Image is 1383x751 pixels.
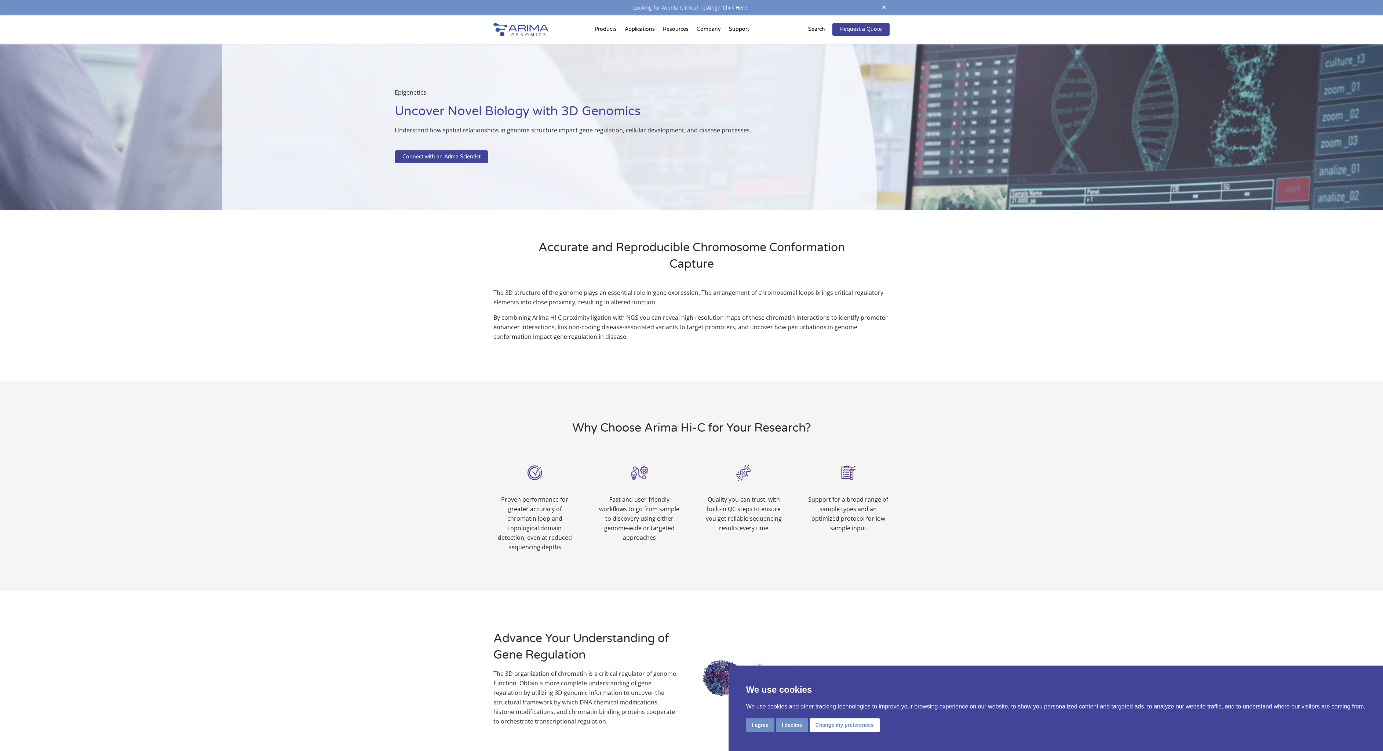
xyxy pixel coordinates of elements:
p: Support for a broad range of sample types and an optimized protocol for low sample input [807,495,889,533]
p: The 3D organization of chromatin is a critical regulator of genome function. ​​Obtain a more comp... [493,669,680,726]
p: Search [808,25,825,34]
p: Epigenetics [395,88,840,103]
img: Arima-Genomics-logo [493,23,548,36]
a: Click Here [720,4,750,11]
button: I decline [776,718,808,732]
a: Connect with an Arima Scientist [395,150,488,164]
div: Looking for Aventa Clinical Testing? [493,3,890,12]
img: Flexible Sample Types_Icon_Arima Genomics [837,462,859,484]
p: By combining Arima Hi-C proximity ligation with NGS you can reveal high-resolution maps of these ... [493,313,890,341]
p: Proven performance for greater accuracy of chromatin loop and topological domain detection, even ... [493,495,576,552]
p: The 3D structure of the genome plays an essential role in gene expression. The arrangement of chr... [493,288,890,313]
p: Quality you can trust, with built-in QC steps to ensure you get reliable sequencing results every... [703,495,785,533]
img: Sequencing_Icon_Arima Genomics [733,462,755,484]
p: Fast and user-friendly workflows to go from sample to discovery using either genome-wide or targe... [598,495,680,542]
button: I agree [746,718,774,732]
h2: Advance Your Understanding of Gene Regulation [493,630,680,669]
a: Request a Quote [832,23,890,36]
h2: Why Choose Arima Hi-C for Your Research? [523,420,860,442]
img: Epigenetics [703,659,890,697]
p: Understand how spatial relationships in genome structure impact gene regulation, cellular develop... [395,125,840,141]
h1: Uncover Novel Biology with 3D Genomics [395,103,840,125]
p: We use cookies and other tracking technologies to improve your browsing experience on our website... [746,702,1365,711]
p: We use cookies [746,683,1365,696]
h2: Accurate and Reproducible Chromosome Conformation Capture [523,239,860,278]
img: User Friendly_Icon_Arima Genomics [524,462,546,484]
button: Change my preferences [810,718,880,732]
img: Solutions_Icon_Arima Genomics [628,462,650,484]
